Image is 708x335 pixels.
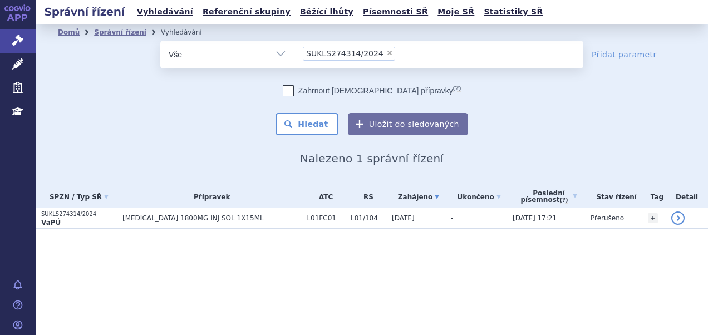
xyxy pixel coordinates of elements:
a: Statistiky SŘ [480,4,546,19]
button: Hledat [276,113,338,135]
span: × [386,50,393,56]
a: detail [671,211,685,225]
a: Domů [58,28,80,36]
span: SUKLS274314/2024 [306,50,383,57]
th: Detail [666,185,708,208]
span: L01/104 [351,214,386,222]
span: [DATE] [392,214,415,222]
strong: VaPÚ [41,219,61,226]
abbr: (?) [560,197,568,204]
span: [DATE] 17:21 [513,214,557,222]
label: Zahrnout [DEMOGRAPHIC_DATA] přípravky [283,85,461,96]
a: Moje SŘ [434,4,478,19]
input: SUKLS274314/2024 [399,46,405,60]
a: Poslednípísemnost(?) [513,185,585,208]
a: Přidat parametr [592,49,657,60]
span: Nalezeno 1 správní řízení [300,152,444,165]
th: Stav řízení [585,185,642,208]
a: SPZN / Typ SŘ [41,189,117,205]
span: L01FC01 [307,214,345,222]
a: Referenční skupiny [199,4,294,19]
span: - [451,214,453,222]
a: Zahájeno [392,189,445,205]
a: Ukončeno [451,189,507,205]
th: ATC [301,185,345,208]
button: Uložit do sledovaných [348,113,468,135]
span: [MEDICAL_DATA] 1800MG INJ SOL 1X15ML [122,214,301,222]
a: Běžící lhůty [297,4,357,19]
li: Vyhledávání [161,24,217,41]
h2: Správní řízení [36,4,134,19]
th: Tag [642,185,666,208]
span: Přerušeno [591,214,624,222]
a: Správní řízení [94,28,146,36]
a: + [648,213,658,223]
a: Písemnosti SŘ [360,4,431,19]
th: Přípravek [117,185,301,208]
a: Vyhledávání [134,4,196,19]
abbr: (?) [453,85,461,92]
p: SUKLS274314/2024 [41,210,117,218]
th: RS [345,185,386,208]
